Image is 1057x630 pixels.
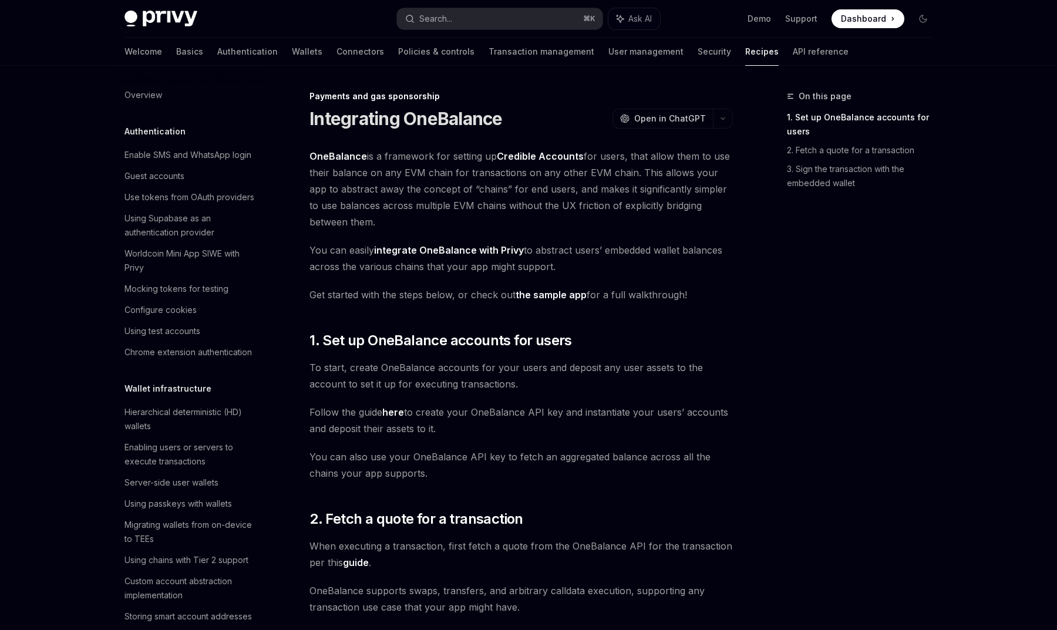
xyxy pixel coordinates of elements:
[115,144,265,166] a: Enable SMS and WhatsApp login
[583,14,595,23] span: ⌘ K
[608,38,684,66] a: User management
[115,166,265,187] a: Guest accounts
[497,150,584,163] a: Credible Accounts
[309,90,733,102] div: Payments and gas sponsorship
[489,38,594,66] a: Transaction management
[124,124,186,139] h5: Authentication
[115,187,265,208] a: Use tokens from OAuth providers
[115,571,265,606] a: Custom account abstraction implementation
[799,89,851,103] span: On this page
[397,8,602,29] button: Search...⌘K
[124,88,162,102] div: Overview
[124,169,184,183] div: Guest accounts
[124,148,251,162] div: Enable SMS and WhatsApp login
[124,518,258,546] div: Migrating wallets from on-device to TEEs
[124,345,252,359] div: Chrome extension authentication
[115,402,265,437] a: Hierarchical deterministic (HD) wallets
[787,141,942,160] a: 2. Fetch a quote for a transaction
[124,553,248,567] div: Using chains with Tier 2 support
[516,289,587,301] a: the sample app
[398,38,474,66] a: Policies & controls
[832,9,904,28] a: Dashboard
[309,359,733,392] span: To start, create OneBalance accounts for your users and deposit any user assets to the account to...
[309,510,523,528] span: 2. Fetch a quote for a transaction
[745,38,779,66] a: Recipes
[292,38,322,66] a: Wallets
[124,38,162,66] a: Welcome
[841,13,886,25] span: Dashboard
[124,247,258,275] div: Worldcoin Mini App SIWE with Privy
[382,406,404,419] a: here
[124,440,258,469] div: Enabling users or servers to execute transactions
[419,12,452,26] div: Search...
[309,287,733,303] span: Get started with the steps below, or check out for a full walkthrough!
[115,208,265,243] a: Using Supabase as an authentication provider
[612,109,713,129] button: Open in ChatGPT
[124,11,197,27] img: dark logo
[634,113,706,124] span: Open in ChatGPT
[176,38,203,66] a: Basics
[309,449,733,481] span: You can also use your OneBalance API key to fetch an aggregated balance across all the chains you...
[628,13,652,25] span: Ask AI
[115,606,265,627] a: Storing smart account addresses
[124,190,254,204] div: Use tokens from OAuth providers
[124,382,211,396] h5: Wallet infrastructure
[748,13,771,25] a: Demo
[309,150,367,163] a: OneBalance
[124,574,258,602] div: Custom account abstraction implementation
[124,476,218,490] div: Server-side user wallets
[115,342,265,363] a: Chrome extension authentication
[115,472,265,493] a: Server-side user wallets
[124,324,200,338] div: Using test accounts
[115,85,265,106] a: Overview
[608,8,660,29] button: Ask AI
[115,278,265,299] a: Mocking tokens for testing
[309,242,733,275] span: You can easily to abstract users’ embedded wallet balances across the various chains that your ap...
[309,538,733,571] span: When executing a transaction, first fetch a quote from the OneBalance API for the transaction per...
[309,148,733,230] span: is a framework for setting up for users, that allow them to use their balance on any EVM chain fo...
[124,497,232,511] div: Using passkeys with wallets
[124,303,197,317] div: Configure cookies
[309,108,503,129] h1: Integrating OneBalance
[115,437,265,472] a: Enabling users or servers to execute transactions
[785,13,817,25] a: Support
[115,514,265,550] a: Migrating wallets from on-device to TEEs
[115,550,265,571] a: Using chains with Tier 2 support
[115,321,265,342] a: Using test accounts
[124,405,258,433] div: Hierarchical deterministic (HD) wallets
[217,38,278,66] a: Authentication
[115,493,265,514] a: Using passkeys with wallets
[124,609,252,624] div: Storing smart account addresses
[309,404,733,437] span: Follow the guide to create your OneBalance API key and instantiate your users’ accounts and depos...
[124,282,228,296] div: Mocking tokens for testing
[787,108,942,141] a: 1. Set up OneBalance accounts for users
[115,299,265,321] a: Configure cookies
[914,9,933,28] button: Toggle dark mode
[336,38,384,66] a: Connectors
[309,582,733,615] span: OneBalance supports swaps, transfers, and arbitrary calldata execution, supporting any transactio...
[309,331,572,350] span: 1. Set up OneBalance accounts for users
[787,160,942,193] a: 3. Sign the transaction with the embedded wallet
[343,557,369,569] a: guide
[115,243,265,278] a: Worldcoin Mini App SIWE with Privy
[374,244,524,257] a: integrate OneBalance with Privy
[124,211,258,240] div: Using Supabase as an authentication provider
[698,38,731,66] a: Security
[793,38,849,66] a: API reference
